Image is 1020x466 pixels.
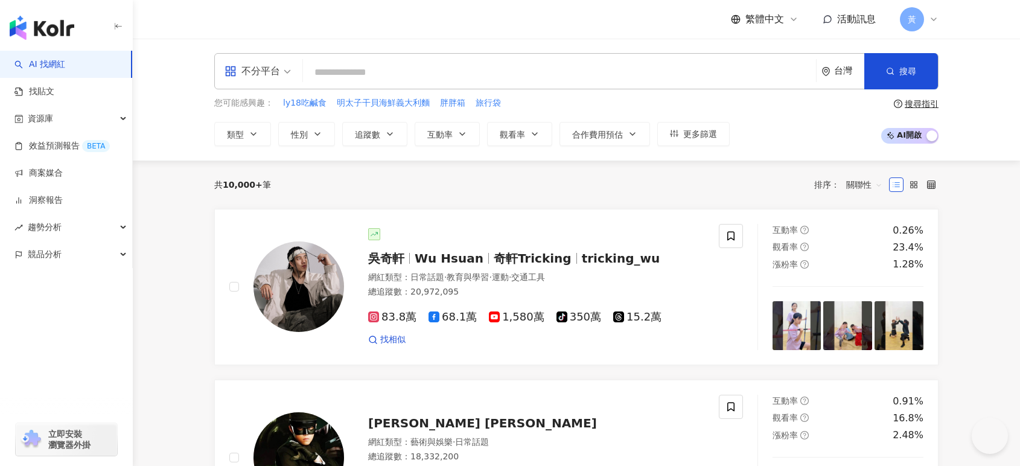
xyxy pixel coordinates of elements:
[291,130,308,139] span: 性別
[410,272,444,282] span: 日常話題
[613,311,661,324] span: 15.2萬
[429,311,477,324] span: 68.1萬
[282,97,327,110] button: ly18吃鹹食
[821,67,830,76] span: environment
[893,429,923,442] div: 2.48%
[846,175,882,194] span: 關聯性
[893,224,923,237] div: 0.26%
[899,66,916,76] span: 搜尋
[14,59,65,71] a: searchAI 找網紅
[773,242,798,252] span: 觀看率
[773,396,798,406] span: 互動率
[494,251,572,266] span: 奇軒Tricking
[48,429,91,450] span: 立即安裝 瀏覽器外掛
[227,130,244,139] span: 類型
[893,395,923,408] div: 0.91%
[415,251,483,266] span: Wu Hsuan
[773,260,798,269] span: 漲粉率
[511,272,545,282] span: 交通工具
[582,251,660,266] span: tricking_wu
[487,122,552,146] button: 觀看率
[475,97,502,110] button: 旅行袋
[455,437,489,447] span: 日常話題
[368,311,416,324] span: 83.8萬
[223,180,263,190] span: 10,000+
[225,62,280,81] div: 不分平台
[972,418,1008,454] iframe: Help Scout Beacon - Open
[572,130,623,139] span: 合作費用預估
[559,122,650,146] button: 合作費用預估
[28,214,62,241] span: 趨勢分析
[214,97,273,109] span: 您可能感興趣：
[745,13,784,26] span: 繁體中文
[368,334,406,346] a: 找相似
[214,122,271,146] button: 類型
[368,416,597,430] span: [PERSON_NAME] [PERSON_NAME]
[415,122,480,146] button: 互動率
[773,413,798,423] span: 觀看率
[336,97,430,110] button: 明太子干貝海鮮義大利麵
[355,130,380,139] span: 追蹤數
[19,430,43,449] img: chrome extension
[214,209,939,365] a: KOL Avatar吳奇軒Wu Hsuan奇軒Trickingtricking_wu網紅類型：日常話題·教育與學習·運動·交通工具總追蹤數：20,972,09583.8萬68.1萬1,580萬3...
[439,97,466,110] button: 胖胖箱
[773,430,798,440] span: 漲粉率
[773,225,798,235] span: 互動率
[225,65,237,77] span: appstore
[444,272,447,282] span: ·
[800,243,809,251] span: question-circle
[837,13,876,25] span: 活動訊息
[427,130,453,139] span: 互動率
[214,180,271,190] div: 共 筆
[368,436,704,448] div: 網紅類型 ：
[10,16,74,40] img: logo
[278,122,335,146] button: 性別
[453,437,455,447] span: ·
[905,99,939,109] div: 搜尋指引
[14,223,23,232] span: rise
[28,105,53,132] span: 資源庫
[556,311,601,324] span: 350萬
[410,437,453,447] span: 藝術與娛樂
[253,241,344,332] img: KOL Avatar
[500,130,525,139] span: 觀看率
[447,272,489,282] span: 教育與學習
[14,167,63,179] a: 商案媒合
[368,286,704,298] div: 總追蹤數 ： 20,972,095
[28,241,62,268] span: 競品分析
[368,451,704,463] div: 總追蹤數 ： 18,332,200
[800,431,809,439] span: question-circle
[908,13,916,26] span: 黃
[476,97,501,109] span: 旅行袋
[342,122,407,146] button: 追蹤數
[893,241,923,254] div: 23.4%
[800,226,809,234] span: question-circle
[800,413,809,422] span: question-circle
[283,97,327,109] span: ly18吃鹹食
[823,301,872,350] img: post-image
[893,412,923,425] div: 16.8%
[800,260,809,269] span: question-circle
[834,66,864,76] div: 台灣
[14,86,54,98] a: 找貼文
[489,272,491,282] span: ·
[489,311,544,324] span: 1,580萬
[894,100,902,108] span: question-circle
[800,397,809,405] span: question-circle
[16,423,117,456] a: chrome extension立即安裝 瀏覽器外掛
[337,97,430,109] span: 明太子干貝海鮮義大利麵
[773,301,821,350] img: post-image
[814,175,889,194] div: 排序：
[368,272,704,284] div: 網紅類型 ：
[683,129,717,139] span: 更多篩選
[368,251,404,266] span: 吳奇軒
[14,194,63,206] a: 洞察報告
[492,272,509,282] span: 運動
[893,258,923,271] div: 1.28%
[440,97,465,109] span: 胖胖箱
[864,53,938,89] button: 搜尋
[380,334,406,346] span: 找相似
[14,140,110,152] a: 效益預測報告BETA
[509,272,511,282] span: ·
[657,122,730,146] button: 更多篩選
